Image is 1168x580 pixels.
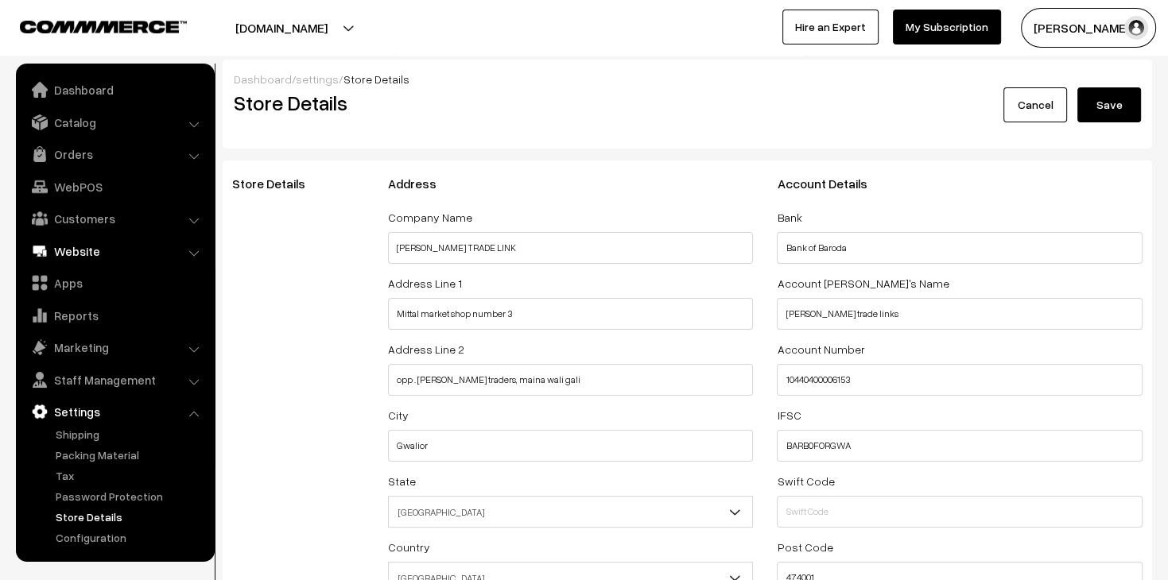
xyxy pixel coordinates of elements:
label: City [388,407,409,423]
a: Dashboard [234,72,292,86]
label: Post Code [777,539,832,555]
label: Account Number [777,341,864,358]
a: WebPOS [20,172,209,201]
input: Company Name [388,232,754,264]
input: Account Number [777,364,1143,396]
label: Swift Code [777,473,834,489]
button: [PERSON_NAME]… [1021,8,1156,48]
button: Save [1077,87,1141,122]
a: Customers [20,204,209,233]
span: Madhya Pradesh [388,496,754,528]
a: Tax [52,467,209,484]
label: Address Line 1 [388,275,462,292]
a: Dashboard [20,75,209,104]
a: Apps [20,269,209,297]
div: / / [234,71,1141,87]
a: Marketing [20,333,209,362]
a: Orders [20,140,209,168]
a: Configuration [52,529,209,546]
label: Company Name [388,209,472,226]
input: Bank [777,232,1143,264]
h2: Store Details [234,91,676,115]
span: Address [388,176,456,191]
input: Address Line2 [388,364,754,396]
img: COMMMERCE [20,21,187,33]
a: Settings [20,397,209,426]
label: Bank [777,209,801,226]
input: Address Line1 [388,298,754,330]
img: user [1124,16,1148,40]
label: Account [PERSON_NAME]'s Name [777,275,949,292]
a: Hire an Expert [782,10,879,44]
input: Swift Code [777,496,1143,528]
a: Cancel [1003,87,1067,122]
input: IFSC [777,430,1143,462]
input: City [388,430,754,462]
input: Account holder's Name [777,298,1143,330]
label: IFSC [777,407,801,423]
span: Account Details [777,176,886,191]
a: Password Protection [52,488,209,505]
span: Store Details [343,72,409,86]
button: [DOMAIN_NAME] [180,8,383,48]
a: Staff Management [20,365,209,394]
a: Packing Material [52,447,209,463]
a: My Subscription [893,10,1001,44]
a: Store Details [52,508,209,525]
a: settings [296,72,339,86]
a: Shipping [52,426,209,443]
label: Country [388,539,430,555]
label: Address Line 2 [388,341,464,358]
span: Madhya Pradesh [389,498,753,526]
a: Reports [20,301,209,330]
a: COMMMERCE [20,16,159,35]
span: Store Details [232,176,324,191]
a: Catalog [20,108,209,137]
a: Website [20,237,209,265]
label: State [388,473,416,489]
